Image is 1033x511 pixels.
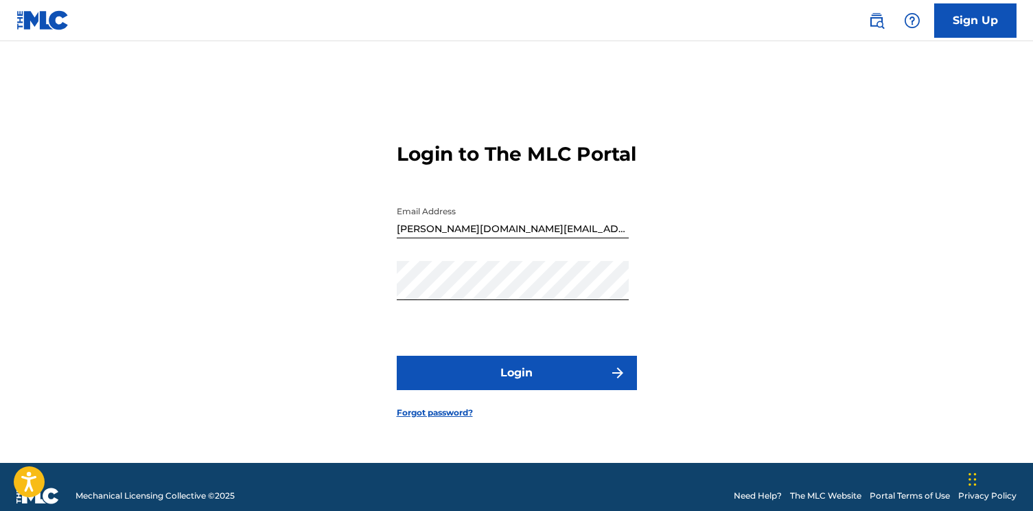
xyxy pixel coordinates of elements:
a: Sign Up [934,3,1017,38]
a: Privacy Policy [958,490,1017,502]
a: The MLC Website [790,490,861,502]
iframe: Chat Widget [964,445,1033,511]
img: f7272a7cc735f4ea7f67.svg [610,365,626,381]
h3: Login to The MLC Portal [397,142,636,166]
div: Help [898,7,926,34]
button: Login [397,356,637,390]
img: search [868,12,885,29]
a: Public Search [863,7,890,34]
img: MLC Logo [16,10,69,30]
a: Portal Terms of Use [870,490,950,502]
img: help [904,12,920,29]
div: Drag [968,459,977,500]
a: Forgot password? [397,407,473,419]
a: Need Help? [734,490,782,502]
span: Mechanical Licensing Collective © 2025 [76,490,235,502]
img: logo [16,488,59,504]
